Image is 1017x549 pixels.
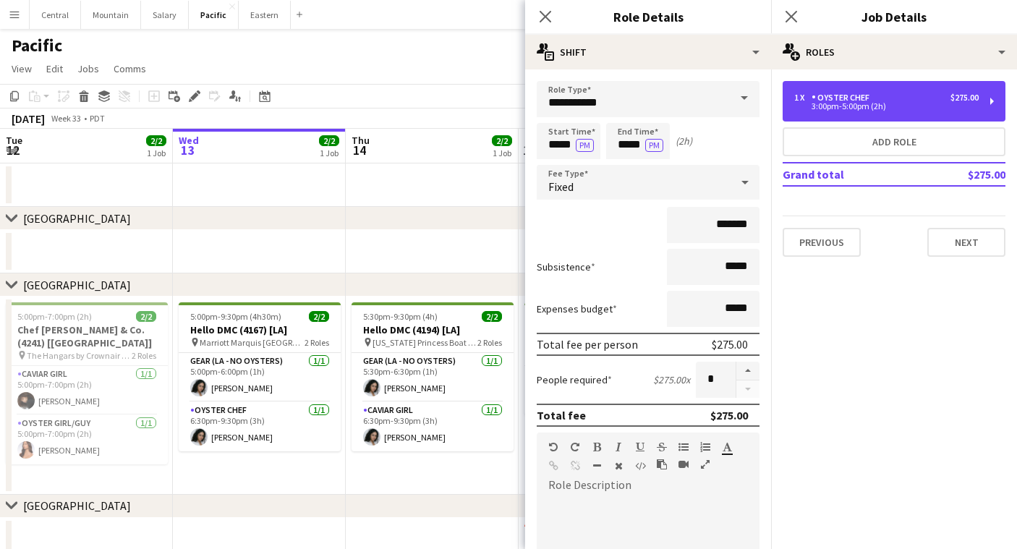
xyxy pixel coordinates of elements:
[352,353,514,402] app-card-role: Gear (LA - NO oysters)1/15:30pm-6:30pm (1h)[PERSON_NAME]
[6,302,168,464] app-job-card: 5:00pm-7:00pm (2h)2/2Chef [PERSON_NAME] & Co. (4241) [[GEOGRAPHIC_DATA]] The Hangars by Crownair ...
[352,402,514,451] app-card-role: Caviar Girl1/16:30pm-9:30pm (3h)[PERSON_NAME]
[41,59,69,78] a: Edit
[794,93,812,103] div: 1 x
[23,498,131,513] div: [GEOGRAPHIC_DATA]
[6,323,168,349] h3: Chef [PERSON_NAME] & Co. (4241) [[GEOGRAPHIC_DATA]]
[493,148,511,158] div: 1 Job
[700,459,710,470] button: Fullscreen
[678,459,689,470] button: Insert video
[114,62,146,75] span: Comms
[373,337,477,348] span: [US_STATE] Princess Boat ([GEOGRAPHIC_DATA], [GEOGRAPHIC_DATA])
[794,103,979,110] div: 3:00pm-5:00pm (2h)
[320,148,339,158] div: 1 Job
[537,337,638,352] div: Total fee per person
[657,459,667,470] button: Paste as plain text
[613,441,624,453] button: Italic
[146,135,166,146] span: 2/2
[46,62,63,75] span: Edit
[352,323,514,336] h3: Hello DMC (4194) [LA]
[635,460,645,472] button: HTML Code
[190,311,281,322] span: 5:00pm-9:30pm (4h30m)
[592,460,602,472] button: Horizontal Line
[771,35,1017,69] div: Roles
[678,441,689,453] button: Unordered List
[592,441,602,453] button: Bold
[309,311,329,322] span: 2/2
[176,142,199,158] span: 13
[524,366,686,415] app-card-role: Caviar Girl1/15:30pm-7:00pm (1h30m)[PERSON_NAME]
[12,62,32,75] span: View
[771,7,1017,26] h3: Job Details
[6,134,22,147] span: Tue
[6,415,168,464] app-card-role: Oyster Girl/Guy1/15:00pm-7:00pm (2h)[PERSON_NAME]
[492,135,512,146] span: 2/2
[524,134,536,147] span: Fri
[736,362,759,380] button: Increase
[81,1,141,29] button: Mountain
[27,350,132,361] span: The Hangars by Crownair Aviation ([GEOGRAPHIC_DATA], [GEOGRAPHIC_DATA])
[179,302,341,451] app-job-card: 5:00pm-9:30pm (4h30m)2/2Hello DMC (4167) [LA] Marriott Marquis [GEOGRAPHIC_DATA] - 4th Floor [GEO...
[23,211,131,226] div: [GEOGRAPHIC_DATA]
[783,163,920,186] td: Grand total
[147,148,166,158] div: 1 Job
[363,311,438,322] span: 5:30pm-9:30pm (4h)
[17,311,92,322] span: 5:00pm-7:00pm (2h)
[77,62,99,75] span: Jobs
[319,135,339,146] span: 2/2
[200,337,305,348] span: Marriott Marquis [GEOGRAPHIC_DATA] - 4th Floor [GEOGRAPHIC_DATA] ([GEOGRAPHIC_DATA], [GEOGRAPHIC_...
[537,408,586,422] div: Total fee
[352,134,370,147] span: Thu
[4,142,22,158] span: 12
[349,142,370,158] span: 14
[710,408,748,422] div: $275.00
[72,59,105,78] a: Jobs
[525,35,771,69] div: Shift
[712,337,748,352] div: $275.00
[524,323,686,349] h3: Sodexo at [PERSON_NAME][GEOGRAPHIC_DATA] (4226) [LA]
[239,1,291,29] button: Eastern
[132,350,156,361] span: 2 Roles
[12,111,45,126] div: [DATE]
[920,163,1005,186] td: $275.00
[522,142,536,158] span: 15
[179,353,341,402] app-card-role: Gear (LA - NO oysters)1/15:00pm-6:00pm (1h)[PERSON_NAME]
[141,1,189,29] button: Salary
[576,139,594,152] button: PM
[482,311,502,322] span: 2/2
[548,441,558,453] button: Undo
[305,337,329,348] span: 2 Roles
[179,134,199,147] span: Wed
[783,228,861,257] button: Previous
[722,441,732,453] button: Text Color
[537,373,612,386] label: People required
[477,337,502,348] span: 2 Roles
[179,402,341,451] app-card-role: Oyster Chef1/16:30pm-9:30pm (3h)[PERSON_NAME]
[179,323,341,336] h3: Hello DMC (4167) [LA]
[613,460,624,472] button: Clear Formatting
[783,127,1005,156] button: Add role
[653,373,690,386] div: $275.00 x
[524,302,686,415] app-job-card: 5:30pm-7:00pm (1h30m)1/1Sodexo at [PERSON_NAME][GEOGRAPHIC_DATA] (4226) [LA] [PERSON_NAME][GEOGRA...
[537,260,595,273] label: Subsistence
[657,441,667,453] button: Strikethrough
[570,441,580,453] button: Redo
[812,93,875,103] div: Oyster Chef
[6,59,38,78] a: View
[700,441,710,453] button: Ordered List
[537,302,617,315] label: Expenses budget
[189,1,239,29] button: Pacific
[136,311,156,322] span: 2/2
[635,441,645,453] button: Underline
[950,93,979,103] div: $275.00
[12,35,62,56] h1: Pacific
[6,366,168,415] app-card-role: Caviar Girl1/15:00pm-7:00pm (2h)[PERSON_NAME]
[108,59,152,78] a: Comms
[548,179,574,194] span: Fixed
[30,1,81,29] button: Central
[352,302,514,451] app-job-card: 5:30pm-9:30pm (4h)2/2Hello DMC (4194) [LA] [US_STATE] Princess Boat ([GEOGRAPHIC_DATA], [GEOGRAPH...
[23,278,131,292] div: [GEOGRAPHIC_DATA]
[927,228,1005,257] button: Next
